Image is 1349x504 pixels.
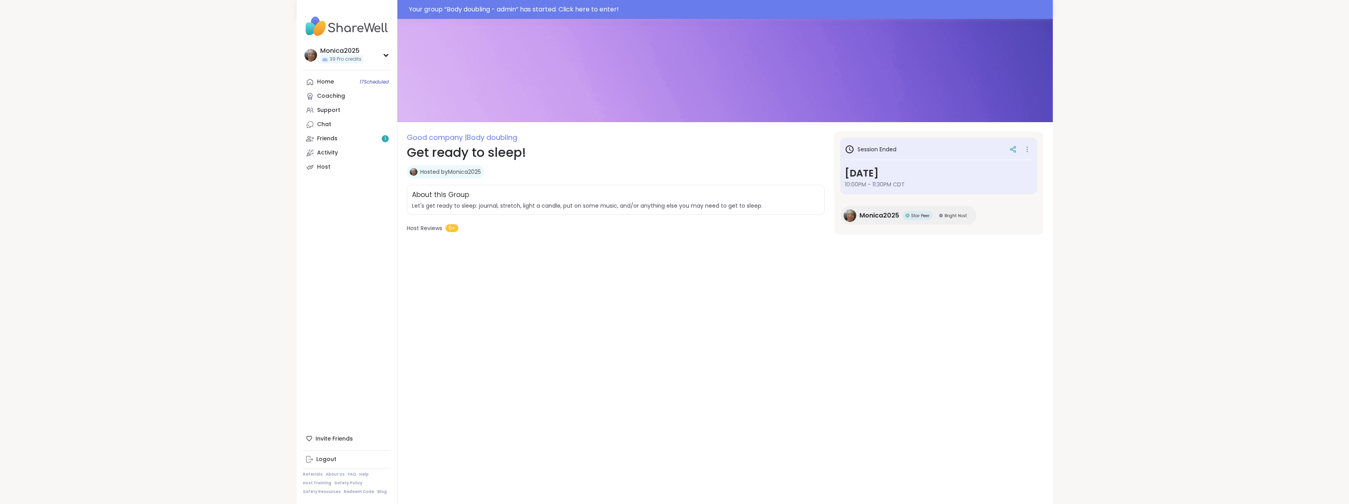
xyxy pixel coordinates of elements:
[844,209,856,222] img: Monica2025
[359,472,369,477] a: Help
[410,168,418,176] img: Monica2025
[939,214,943,218] img: Bright Host
[841,206,976,225] a: Monica2025Monica2025Star PeerStar PeerBright HostBright Host
[412,202,820,210] span: Let's get ready to sleep: journal, stretch, light a candle, put on some music, and/or anything el...
[317,121,331,128] div: Chat
[845,145,896,154] h3: Session Ended
[317,78,334,86] div: Home
[317,92,345,100] div: Coaching
[303,89,391,103] a: Coaching
[397,19,1053,122] img: Get ready to sleep! cover image
[383,93,389,100] iframe: Spotlight
[303,132,391,146] a: Friends1
[445,224,458,232] span: 5+
[859,211,899,220] span: Monica2025
[348,472,356,477] a: FAQ
[303,489,341,495] a: Safety Resources
[906,214,909,218] img: Star Peer
[911,213,930,219] span: Star Peer
[316,456,336,463] div: Logout
[303,117,391,132] a: Chat
[944,213,967,219] span: Bright Host
[303,472,323,477] a: Referrals
[407,132,467,142] span: Good company |
[384,136,386,142] span: 1
[420,168,481,176] a: Hosted byMonica2025
[304,49,317,61] img: Monica2025
[330,56,362,63] span: 39 Pro credits
[303,13,391,40] img: ShareWell Nav Logo
[317,163,330,171] div: Host
[326,472,345,477] a: About Us
[303,103,391,117] a: Support
[407,143,825,162] h1: Get ready to sleep!
[409,5,1048,14] div: Your group “ Body doubling - admin ” has started. Click here to enter!
[845,180,1033,188] span: 10:00PM - 11:30PM CDT
[845,166,1033,180] h3: [DATE]
[303,480,331,486] a: Host Training
[412,190,469,200] h2: About this Group
[303,431,391,446] div: Invite Friends
[320,46,363,55] div: Monica2025
[467,132,517,142] span: Body doubling
[303,160,391,174] a: Host
[303,75,391,89] a: Home17Scheduled
[303,146,391,160] a: Activity
[317,106,340,114] div: Support
[407,224,442,232] span: Host Reviews
[317,149,338,157] div: Activity
[334,480,362,486] a: Safety Policy
[377,489,387,495] a: Blog
[360,79,389,85] span: 17 Scheduled
[344,489,374,495] a: Redeem Code
[303,452,391,467] a: Logout
[317,135,338,143] div: Friends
